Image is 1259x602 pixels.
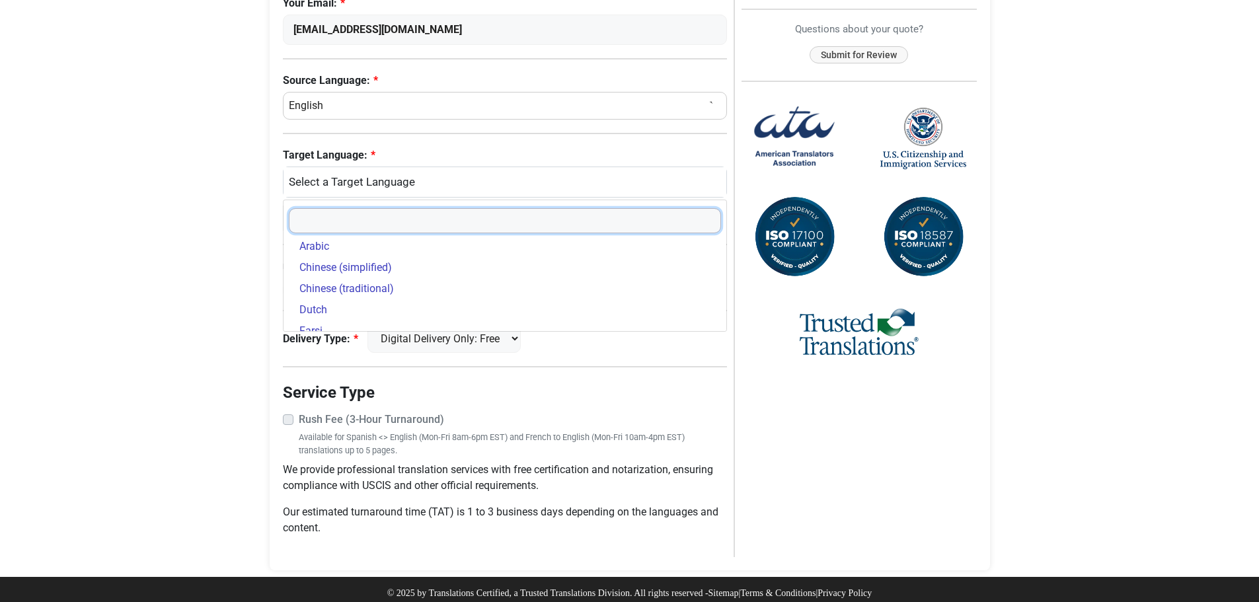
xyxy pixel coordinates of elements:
[387,586,872,600] p: © 2025 by Translations Certified, a Trusted Translations Division. All rights reserved - | |
[708,588,739,598] a: Sitemap
[289,208,722,233] input: Search
[283,15,728,45] input: Enter Your Email
[751,194,837,280] img: ISO 17100 Compliant Certification
[283,331,358,347] label: Delivery Type:
[751,95,837,181] img: American Translators Association Logo
[818,588,872,598] a: Privacy Policy
[880,194,966,280] img: ISO 18587 Compliant Certification
[742,23,977,35] h6: Questions about your quote?
[283,167,728,198] button: Spanish
[283,462,728,494] p: We provide professional translation services with free certification and notarization, ensuring c...
[283,147,728,163] label: Target Language:
[283,73,728,89] label: Source Language:
[299,323,323,339] span: Farsi
[290,174,714,191] div: Spanish
[299,431,728,456] small: Available for Spanish <> English (Mon-Fri 8am-6pm EST) and French to English (Mon-Fri 10am-4pm ES...
[740,588,816,598] a: Terms & Conditions
[880,106,966,170] img: United States Citizenship and Immigration Services Logo
[283,504,728,536] p: Our estimated turnaround time (TAT) is 1 to 3 business days depending on the languages and content.
[299,413,444,426] strong: Rush Fee (3-Hour Turnaround)
[800,307,919,359] img: Trusted Translations Logo
[299,281,394,297] span: Chinese (traditional)
[299,239,329,254] span: Arabic
[283,381,728,404] legend: Service Type
[810,46,908,64] button: Submit for Review
[299,260,392,276] span: Chinese (simplified)
[299,302,327,318] span: Dutch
